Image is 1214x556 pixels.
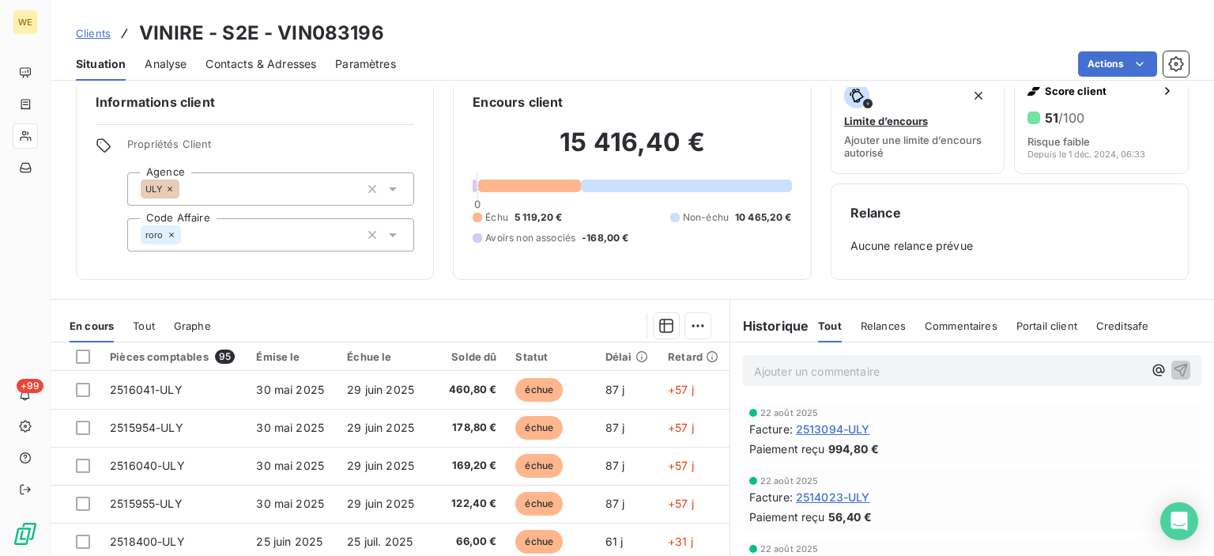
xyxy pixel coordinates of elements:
div: Statut [515,350,586,363]
span: 22 août 2025 [760,408,819,418]
div: Émise le [256,350,328,363]
span: 2516041-ULY [110,383,183,396]
span: échue [515,454,563,478]
span: Commentaires [925,320,997,332]
span: 25 juin 2025 [256,535,322,548]
h6: Informations client [96,93,414,112]
span: 0 [474,198,481,210]
span: Relances [861,320,906,332]
div: Délai [605,350,649,363]
span: 122,40 € [440,496,496,512]
span: 2513094-ULY [796,421,870,437]
span: 22 août 2025 [760,544,819,554]
h6: Historique [730,316,809,335]
span: Aucune relance prévue [850,238,1169,254]
input: Ajouter une valeur [181,228,194,242]
div: Retard [668,350,720,363]
div: Pièces comptables [110,350,237,364]
span: roro [145,230,164,240]
span: Propriétés Client [127,138,414,160]
span: 61 j [605,535,624,548]
img: Logo LeanPay [13,521,38,547]
span: Portail client [1016,320,1077,332]
span: Paramètres [335,56,396,72]
span: Creditsafe [1096,320,1149,332]
span: échue [515,530,563,554]
span: 30 mai 2025 [256,459,324,472]
span: Analyse [145,56,187,72]
span: /100 [1058,110,1084,126]
span: 29 juin 2025 [347,497,414,510]
span: 2516040-ULY [110,459,185,472]
span: En cours [70,320,114,332]
span: Paiement reçu [749,509,825,525]
span: 2515955-ULY [110,497,183,510]
span: Facture : [749,489,793,505]
span: +57 j [668,459,694,472]
span: Contacts & Adresses [205,56,316,72]
span: Limite d’encours [844,115,928,127]
span: 10 465,20 € [735,210,792,225]
span: 87 j [605,421,625,434]
span: 66,00 € [440,534,496,550]
div: Solde dû [440,350,496,363]
h6: Encours client [473,93,563,112]
span: ULY [145,184,162,194]
span: 2514023-ULY [796,489,870,505]
a: Clients [76,25,111,41]
span: 22 août 2025 [760,476,819,486]
span: Tout [818,320,842,332]
span: échue [515,416,563,440]
div: Open Intercom Messenger [1160,502,1198,540]
span: Graphe [174,320,211,332]
span: Paiement reçu [749,441,825,457]
div: Échue le [347,350,421,363]
span: Tout [133,320,155,332]
span: échue [515,378,563,402]
span: 56,40 € [828,509,872,525]
span: Risque faible [1027,135,1090,148]
span: échue [515,492,563,516]
span: 29 juin 2025 [347,459,414,472]
span: +31 j [668,535,693,548]
span: Score client [1045,85,1155,97]
span: 87 j [605,497,625,510]
span: 30 mai 2025 [256,421,324,434]
span: 5 119,20 € [515,210,563,225]
span: 95 [215,350,235,364]
h6: Relance [850,203,1169,222]
button: Actions [1078,51,1157,77]
button: Score client51/100Risque faibleDepuis le 1 déc. 2024, 06:33 [1014,73,1189,174]
span: +57 j [668,383,694,396]
span: Ajouter une limite d’encours autorisé [844,134,992,159]
div: WE [13,9,38,35]
span: Depuis le 1 déc. 2024, 06:33 [1027,149,1145,159]
span: Situation [76,56,126,72]
span: 460,80 € [440,382,496,398]
span: 87 j [605,459,625,472]
input: Ajouter une valeur [179,182,192,196]
button: Limite d’encoursAjouter une limite d’encours autorisé [831,73,1005,174]
span: Non-échu [683,210,729,225]
span: 994,80 € [828,441,879,457]
span: -168,00 € [582,231,628,245]
span: Avoirs non associés [485,231,575,245]
span: 178,80 € [440,420,496,436]
span: 29 juin 2025 [347,421,414,434]
span: +57 j [668,497,694,510]
span: +57 j [668,421,694,434]
span: 30 mai 2025 [256,497,324,510]
span: 2518400-ULY [110,535,185,548]
span: Facture : [749,421,793,437]
span: Échu [485,210,508,225]
span: +99 [17,379,43,393]
span: 25 juil. 2025 [347,535,413,548]
span: 2515954-ULY [110,421,183,434]
h2: 15 416,40 € [473,127,791,174]
span: 87 j [605,383,625,396]
span: Clients [76,27,111,40]
span: 30 mai 2025 [256,383,324,396]
span: 29 juin 2025 [347,383,414,396]
h3: VINIRE - S2E - VIN083196 [139,19,384,47]
h6: 51 [1045,110,1084,126]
